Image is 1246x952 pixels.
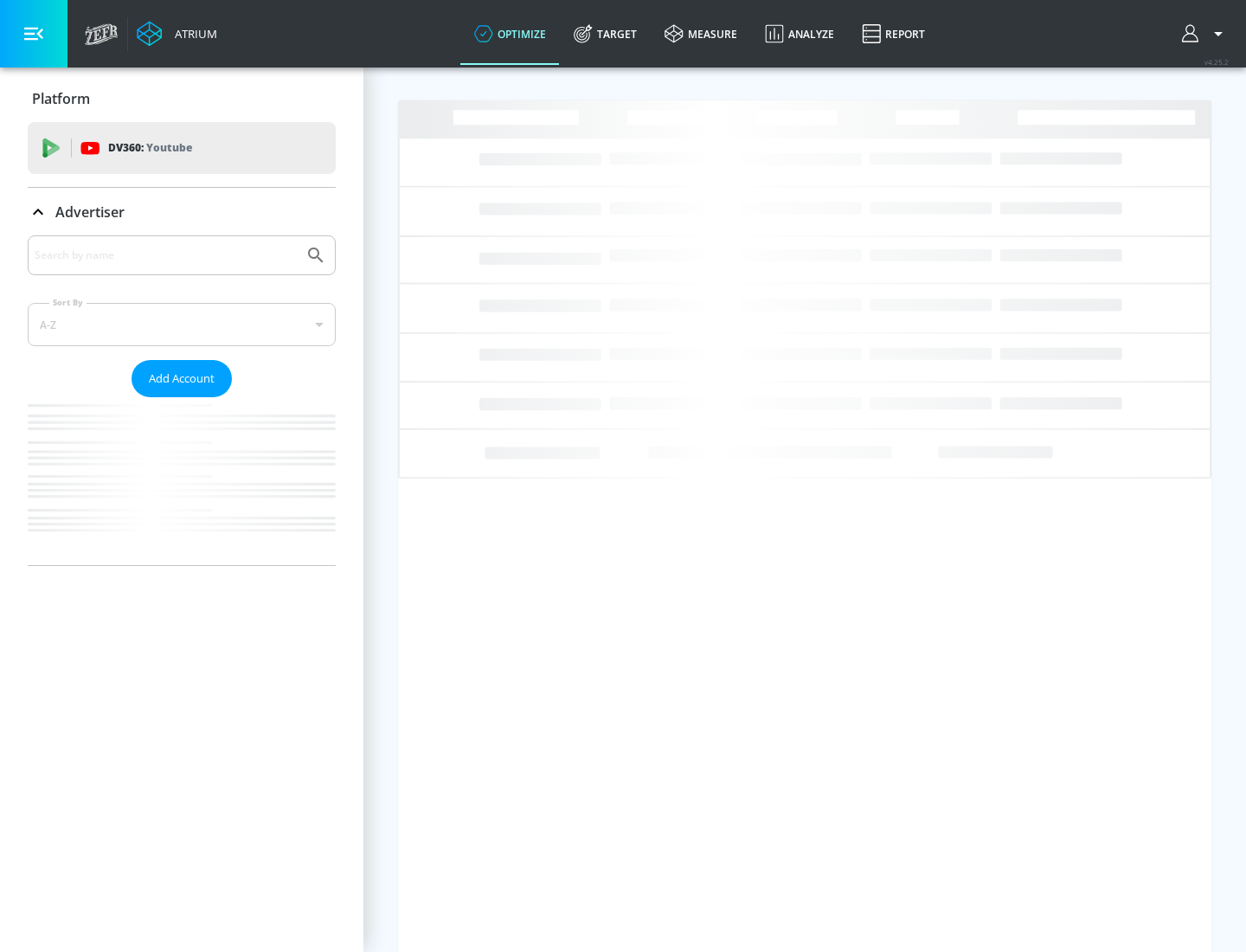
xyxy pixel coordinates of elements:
div: Platform [28,74,336,123]
p: Advertiser [55,203,125,222]
div: Advertiser [28,235,336,565]
div: DV360: Youtube [28,122,336,174]
a: Analyze [751,3,848,65]
input: Search by name [35,244,297,267]
div: A-Z [28,303,336,346]
a: Target [560,3,651,65]
label: Sort By [49,297,87,308]
p: Youtube [146,138,192,157]
span: v 4.25.2 [1204,57,1229,67]
button: Add Account [132,360,232,397]
p: DV360: [108,138,192,158]
a: optimize [460,3,560,65]
a: measure [651,3,751,65]
a: Report [848,3,939,65]
nav: list of Advertiser [28,397,336,565]
p: Platform [32,89,90,108]
div: Advertiser [28,188,336,236]
span: Add Account [149,369,215,389]
div: Atrium [168,26,217,42]
a: Atrium [137,21,217,47]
